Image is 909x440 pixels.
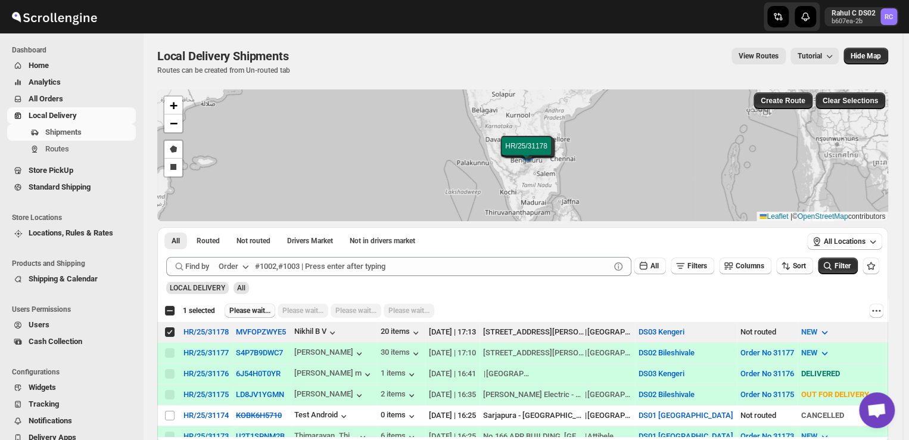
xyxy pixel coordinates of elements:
[790,212,792,221] span: |
[843,48,888,64] button: Map action label
[517,147,535,160] img: Marker
[719,258,771,274] button: Columns
[211,257,259,276] button: Order
[183,411,229,420] div: HR/25/31174
[294,368,373,380] button: [PERSON_NAME] m
[824,7,898,26] button: User menu
[381,368,418,380] button: 1 items
[483,410,584,422] div: Sarjapura - [GEOGRAPHIC_DATA], BEML Cooperative Society Layout
[801,368,882,380] div: DELIVERED
[381,410,418,422] button: 0 items
[516,148,534,162] img: Marker
[587,326,631,338] div: [GEOGRAPHIC_DATA]
[807,233,882,250] button: All Locations
[859,392,895,428] div: Open chat
[754,92,813,109] button: Create Route
[29,399,59,408] span: Tracking
[29,383,56,392] span: Widgets
[776,258,813,274] button: Sort
[29,182,91,191] span: Standard Shipping
[761,96,805,106] span: Create Route
[835,262,851,270] span: Filter
[381,348,422,360] button: 30 items
[183,306,215,315] span: 1 selected
[639,411,733,420] button: DS01 [GEOGRAPHIC_DATA]
[12,45,137,55] span: Dashboard
[671,258,714,274] button: Filters
[757,212,888,222] div: © contributors
[801,348,817,357] span: NEW
[294,348,365,360] button: [PERSON_NAME]
[650,262,659,270] span: All
[687,262,707,270] span: Filters
[7,396,136,413] button: Tracking
[740,390,794,399] button: Order No 31175
[740,410,794,422] div: Not routed
[731,48,786,64] button: view route
[639,348,695,357] button: DS02 Bileshivale
[7,317,136,333] button: Users
[429,410,476,422] div: [DATE] | 16:25
[486,368,530,380] div: [GEOGRAPHIC_DATA]
[381,327,422,339] button: 20 items
[587,389,631,401] div: [GEOGRAPHIC_DATA]
[294,327,338,339] button: Nikhil B V
[7,333,136,350] button: Cash Collection
[219,261,238,272] div: Order
[739,51,779,61] span: View Routes
[851,51,881,61] span: Hide Map
[29,274,98,283] span: Shipping & Calendar
[429,326,476,338] div: [DATE] | 17:13
[801,390,869,399] span: OUT FOR DELIVERY
[740,326,794,338] div: Not routed
[236,369,281,378] button: 6J54H0T0YR
[815,92,885,109] button: Clear Selections
[236,411,282,420] s: KOBK6H5710
[280,233,340,249] button: Claimable
[801,327,817,336] span: NEW
[381,389,418,401] button: 2 items
[793,262,806,270] span: Sort
[29,320,49,329] span: Users
[639,390,695,399] button: DS02 Bileshivale
[45,128,82,137] span: Shipments
[294,431,357,440] div: Thimarayan. Thi...
[45,144,69,153] span: Routes
[520,149,538,162] img: Marker
[236,348,283,357] button: S4P7B9DWC7
[794,343,838,362] button: NEW
[798,212,848,221] a: OpenStreetMap
[183,369,229,378] button: HR/25/31176
[12,259,137,268] span: Products and Shipping
[483,389,631,401] div: |
[759,212,788,221] a: Leaflet
[639,369,684,378] button: DS03 Kengeri
[740,369,794,378] button: Order No 31176
[170,116,178,131] span: −
[183,348,229,357] button: HR/25/31177
[164,141,182,159] a: Draw a polygon
[740,348,794,357] button: Order No 31177
[801,410,882,422] div: CANCELLED
[832,8,876,18] p: Rahul C DS02
[483,410,631,422] div: |
[164,159,182,176] a: Draw a rectangle
[639,327,684,336] button: DS03 Kengeri
[29,337,82,346] span: Cash Collection
[7,91,136,107] button: All Orders
[255,257,610,276] input: #1002,#1003 | Press enter after typing
[518,147,536,160] img: Marker
[12,367,137,377] span: Configurations
[880,8,897,25] span: Rahul C DS02
[736,262,764,270] span: Columns
[634,258,666,274] button: All
[183,390,229,399] button: HR/25/31175
[7,57,136,74] button: Home
[229,233,278,249] button: Unrouted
